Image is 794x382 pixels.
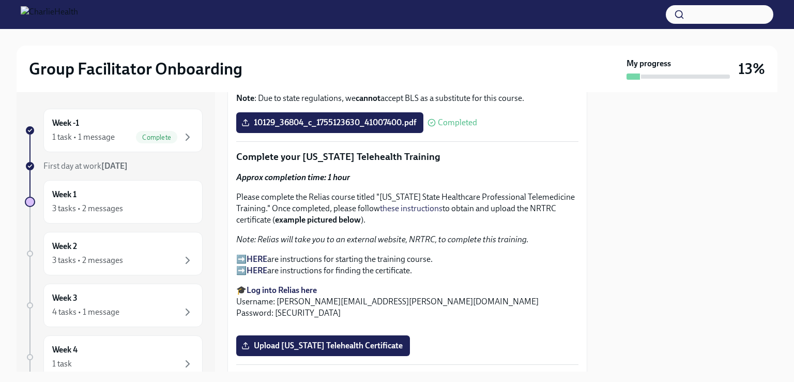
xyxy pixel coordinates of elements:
[236,172,350,182] strong: Approx completion time: 1 hour
[243,341,403,351] span: Upload [US_STATE] Telehealth Certificate
[236,192,578,226] p: Please complete the Relias course titled "[US_STATE] State Healthcare Professional Telemedicine T...
[52,292,78,304] h6: Week 3
[236,112,423,133] label: 10129_36804_c_1755123630_41007400.pdf
[236,234,529,244] em: Note: Relias will take you to an external website, NRTRC, to complete this training.
[43,161,128,171] span: First day at work
[275,215,361,225] strong: example pictured below
[438,119,477,127] span: Completed
[25,284,203,327] a: Week 34 tasks • 1 message
[738,60,765,78] h3: 13%
[52,241,77,252] h6: Week 2
[136,134,177,141] span: Complete
[25,232,203,275] a: Week 23 tasks • 2 messages
[52,203,123,214] div: 3 tasks • 2 messages
[52,358,72,370] div: 1 task
[236,150,578,164] p: Complete your [US_STATE] Telehealth Training
[52,255,123,266] div: 3 tasks • 2 messages
[236,93,578,104] p: : Due to state regulations, we accept BLS as a substitute for this course.
[380,203,442,213] a: these instructions
[21,6,78,23] img: CharlieHealth
[25,335,203,379] a: Week 41 task
[356,93,380,103] strong: cannot
[243,117,416,128] span: 10129_36804_c_1755123630_41007400.pdf
[52,189,77,200] h6: Week 1
[247,254,267,264] a: HERE
[236,285,578,319] p: 🎓 Username: [PERSON_NAME][EMAIL_ADDRESS][PERSON_NAME][DOMAIN_NAME] Password: [SECURITY_DATA]
[101,161,128,171] strong: [DATE]
[52,117,79,129] h6: Week -1
[25,160,203,172] a: First day at work[DATE]
[25,109,203,152] a: Week -11 task • 1 messageComplete
[236,335,410,356] label: Upload [US_STATE] Telehealth Certificate
[52,306,119,318] div: 4 tasks • 1 message
[247,266,267,275] a: HERE
[25,180,203,224] a: Week 13 tasks • 2 messages
[52,344,78,356] h6: Week 4
[29,58,242,79] h2: Group Facilitator Onboarding
[627,58,671,69] strong: My progress
[236,254,578,276] p: ➡️ are instructions for starting the training course. ➡️ are instructions for finding the certifi...
[52,131,115,143] div: 1 task • 1 message
[236,93,254,103] strong: Note
[247,285,317,295] a: Log into Relias here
